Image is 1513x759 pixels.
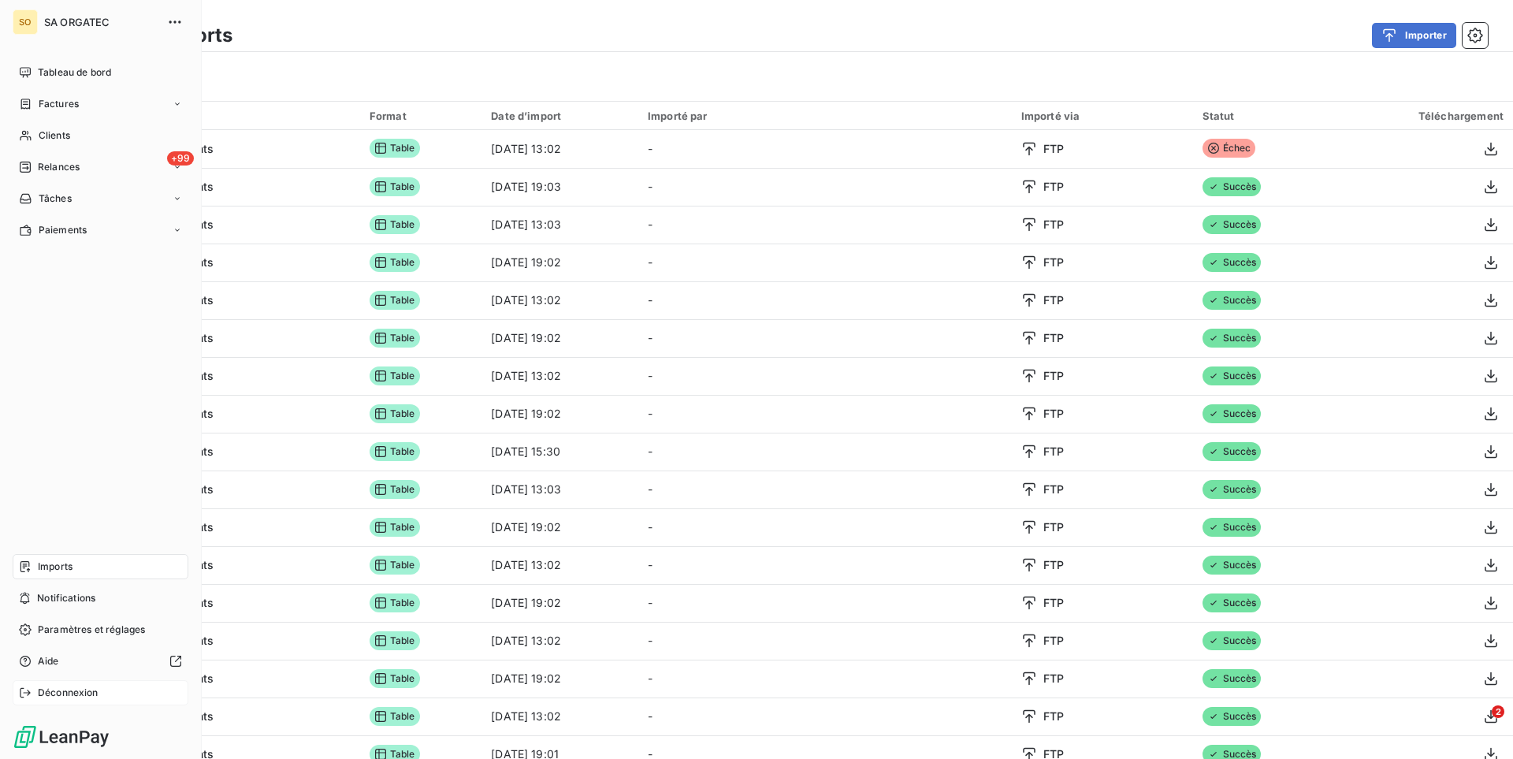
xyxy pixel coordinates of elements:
span: FTP [1043,557,1064,573]
span: Table [370,329,420,348]
span: Table [370,366,420,385]
img: Logo LeanPay [13,724,110,750]
span: Table [370,291,420,310]
div: Importé via [1021,110,1184,122]
span: Table [370,177,420,196]
span: Succès [1203,291,1262,310]
iframe: Intercom live chat [1459,705,1497,743]
span: FTP [1043,671,1064,686]
td: [DATE] 13:02 [481,546,638,584]
span: FTP [1043,709,1064,724]
span: +99 [167,151,194,166]
span: FTP [1043,217,1064,233]
td: [DATE] 19:02 [481,584,638,622]
span: Table [370,631,420,650]
span: Succès [1203,707,1262,726]
span: FTP [1043,519,1064,535]
div: Format [370,110,472,122]
td: - [638,433,1012,471]
span: Succès [1203,518,1262,537]
td: [DATE] 19:02 [481,660,638,698]
span: FTP [1043,179,1064,195]
td: [DATE] 15:30 [481,433,638,471]
span: Table [370,518,420,537]
span: Factures [39,97,79,111]
span: Tâches [39,192,72,206]
button: Importer [1372,23,1456,48]
span: FTP [1043,595,1064,611]
div: Import [76,109,351,123]
td: - [638,622,1012,660]
td: - [638,244,1012,281]
td: - [638,168,1012,206]
span: Table [370,593,420,612]
td: [DATE] 19:02 [481,244,638,281]
span: Table [370,139,420,158]
span: Déconnexion [38,686,99,700]
span: Table [370,669,420,688]
span: Clients [39,128,70,143]
span: Table [370,707,420,726]
span: FTP [1043,141,1064,157]
span: FTP [1043,633,1064,649]
span: Relances [38,160,80,174]
div: Statut [1203,110,1321,122]
span: Succès [1203,177,1262,196]
span: Succès [1203,556,1262,575]
td: [DATE] 13:02 [481,281,638,319]
td: [DATE] 19:02 [481,395,638,433]
td: [DATE] 19:02 [481,508,638,546]
span: Aide [38,654,59,668]
td: [DATE] 19:02 [481,319,638,357]
td: [DATE] 13:02 [481,698,638,735]
td: - [638,206,1012,244]
span: Table [370,442,420,461]
td: - [638,584,1012,622]
span: 2 [1492,705,1504,718]
div: Téléchargement [1340,110,1504,122]
div: Importé par [648,110,1002,122]
span: Succès [1203,404,1262,423]
span: Échec [1203,139,1256,158]
span: Imports [38,560,72,574]
td: - [638,471,1012,508]
span: Tableau de bord [38,65,111,80]
span: Table [370,215,420,234]
td: - [638,281,1012,319]
span: Succès [1203,442,1262,461]
span: Succès [1203,480,1262,499]
span: SA ORGATEC [44,16,158,28]
td: - [638,546,1012,584]
span: Table [370,480,420,499]
span: FTP [1043,330,1064,346]
td: - [638,508,1012,546]
td: [DATE] 13:02 [481,130,638,168]
td: [DATE] 19:03 [481,168,638,206]
td: - [638,357,1012,395]
span: FTP [1043,406,1064,422]
a: Aide [13,649,188,674]
td: - [638,395,1012,433]
span: Succès [1203,366,1262,385]
span: FTP [1043,292,1064,308]
span: Paramètres et réglages [38,623,145,637]
span: Succès [1203,329,1262,348]
td: - [638,660,1012,698]
span: Succès [1203,593,1262,612]
td: - [638,130,1012,168]
td: [DATE] 13:03 [481,206,638,244]
div: Date d’import [491,110,629,122]
span: Paiements [39,223,87,237]
span: Notifications [37,591,95,605]
span: FTP [1043,444,1064,459]
span: Succès [1203,253,1262,272]
span: Table [370,253,420,272]
td: [DATE] 13:02 [481,622,638,660]
td: [DATE] 13:03 [481,471,638,508]
td: - [638,698,1012,735]
span: Succès [1203,631,1262,650]
span: Succès [1203,669,1262,688]
td: [DATE] 13:02 [481,357,638,395]
span: FTP [1043,255,1064,270]
span: FTP [1043,368,1064,384]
